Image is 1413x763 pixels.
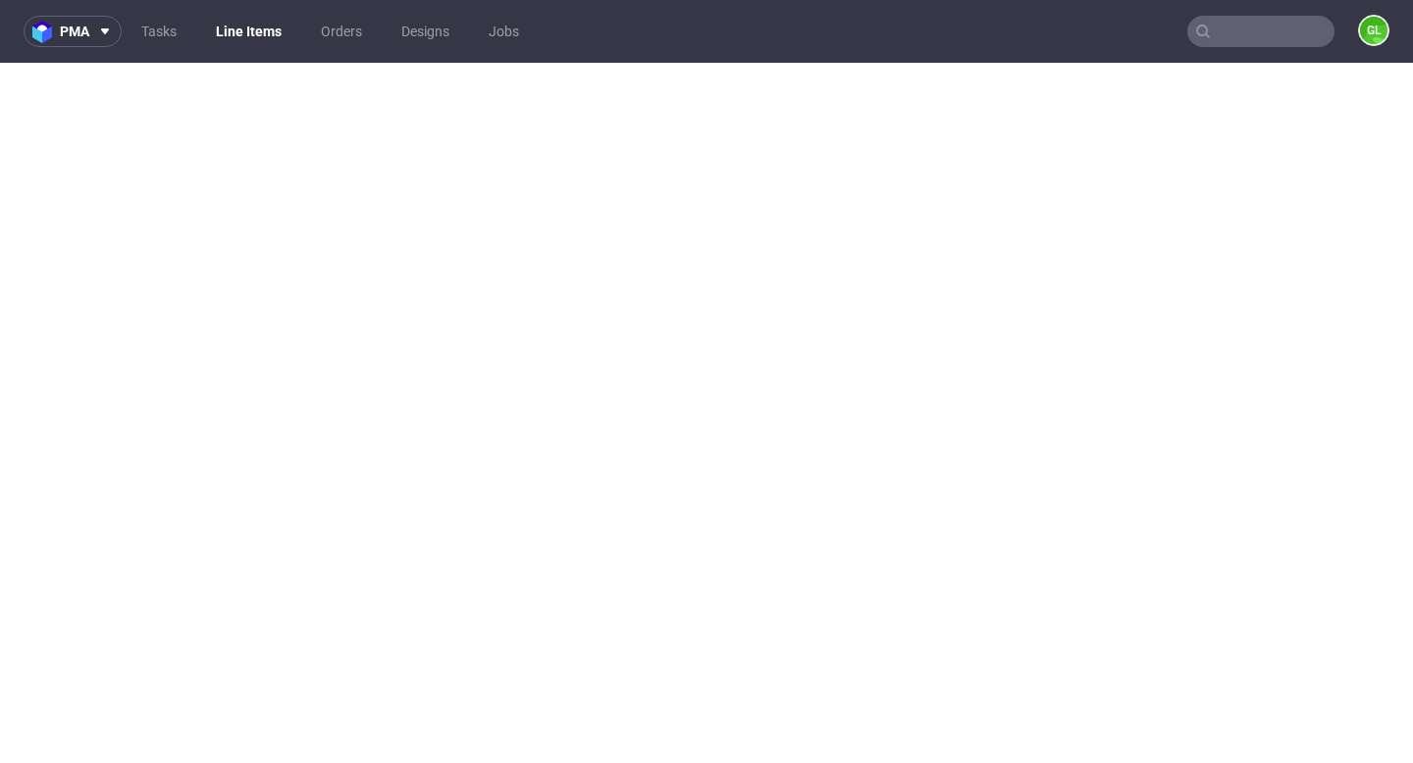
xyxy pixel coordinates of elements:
a: Jobs [477,16,531,47]
span: pma [60,25,89,38]
figcaption: GL [1360,17,1387,44]
button: pma [24,16,122,47]
a: Orders [309,16,374,47]
a: Designs [390,16,461,47]
a: Tasks [130,16,188,47]
a: Line Items [204,16,293,47]
img: logo [32,21,60,43]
